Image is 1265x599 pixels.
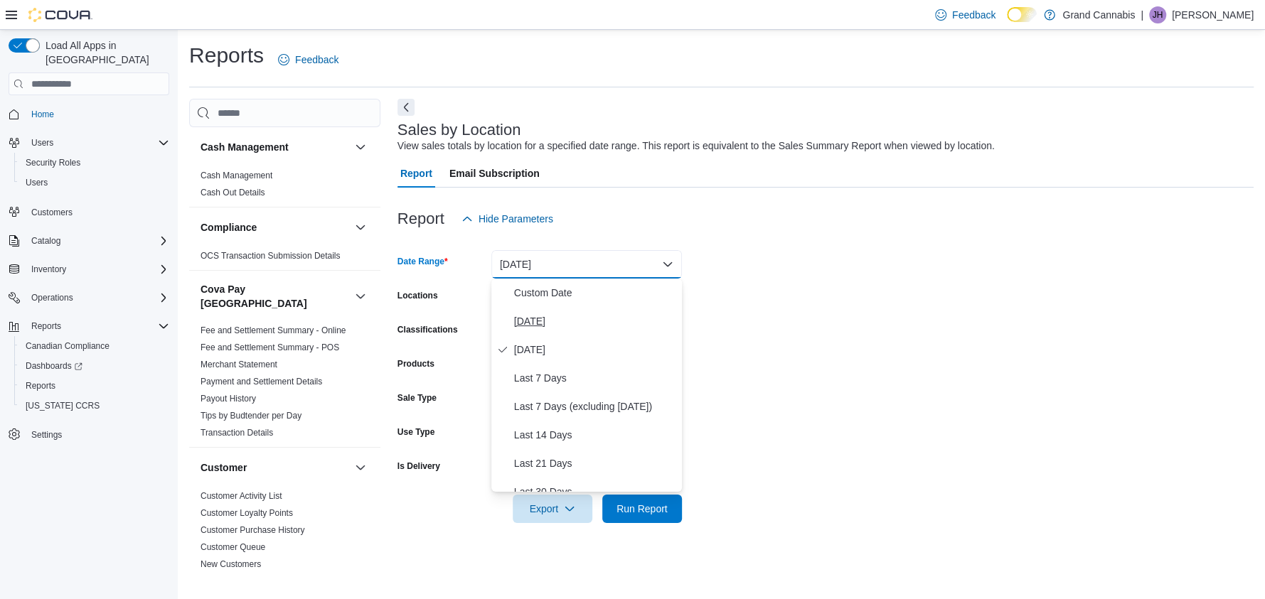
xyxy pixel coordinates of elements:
label: Date Range [397,256,448,267]
span: Last 7 Days (excluding [DATE]) [514,398,676,415]
div: Cash Management [189,167,380,207]
button: Customers [3,201,175,222]
span: Reports [31,320,61,332]
span: Cash Management [201,170,272,181]
button: Users [3,133,175,153]
a: Dashboards [14,356,175,376]
span: Home [26,105,169,123]
span: JH [1153,6,1163,23]
a: Fee and Settlement Summary - POS [201,342,339,352]
span: Last 14 Days [514,426,676,443]
label: Locations [397,290,438,301]
button: Customer [352,459,369,476]
a: Feedback [929,1,1001,29]
span: Last 21 Days [514,455,676,472]
button: Customer [201,460,349,475]
label: Is Delivery [397,460,440,472]
span: Reports [26,318,169,335]
a: Transaction Details [201,428,273,438]
span: Cash Out Details [201,187,265,198]
span: Users [26,134,169,151]
span: Reports [20,377,169,394]
a: Security Roles [20,154,86,171]
button: Settings [3,424,175,445]
p: Grand Cannabis [1062,6,1135,23]
span: Customer Purchase History [201,524,305,536]
span: Last 30 Days [514,483,676,500]
span: Customer Queue [201,541,265,553]
span: Customers [31,207,73,218]
a: [US_STATE] CCRS [20,397,105,414]
a: Dashboards [20,357,88,374]
a: Customers [26,204,78,221]
h3: Sales by Location [397,122,521,139]
span: Security Roles [20,154,169,171]
a: Canadian Compliance [20,338,115,355]
img: Cova [28,8,92,22]
span: Catalog [31,235,60,247]
span: Home [31,109,54,120]
span: Users [26,177,48,188]
button: Cash Management [352,139,369,156]
label: Classifications [397,324,458,335]
span: Email Subscription [449,159,540,188]
input: Dark Mode [1007,7,1037,22]
span: Merchant Statement [201,359,277,370]
a: Feedback [272,45,344,74]
a: Payment and Settlement Details [201,377,322,387]
h3: Cash Management [201,140,289,154]
div: Cova Pay [GEOGRAPHIC_DATA] [189,322,380,447]
h3: Customer [201,460,247,475]
span: Operations [31,292,73,303]
button: Cova Pay [GEOGRAPHIC_DATA] [201,282,349,311]
a: Customer Activity List [201,491,282,501]
label: Use Type [397,426,434,438]
h1: Reports [189,41,264,70]
a: OCS Transaction Submission Details [201,251,341,261]
span: [US_STATE] CCRS [26,400,100,411]
p: | [1141,6,1143,23]
span: Feedback [295,53,338,67]
span: Customer Activity List [201,490,282,502]
a: Settings [26,426,68,443]
a: Merchant Statement [201,360,277,369]
span: Security Roles [26,157,80,168]
a: Customer Purchase History [201,525,305,535]
h3: Report [397,210,444,227]
span: Fee and Settlement Summary - POS [201,342,339,353]
button: Inventory [3,259,175,279]
span: OCS Transaction Submission Details [201,250,341,261]
a: New Customers [201,559,261,569]
span: Hide Parameters [479,212,553,226]
button: Inventory [26,261,72,278]
button: Security Roles [14,153,175,173]
button: Run Report [602,495,682,523]
a: Fee and Settlement Summary - Online [201,325,346,335]
a: Customer Queue [201,542,265,552]
button: Compliance [352,219,369,236]
div: Compliance [189,247,380,270]
span: Canadian Compliance [20,338,169,355]
span: Customer Loyalty Points [201,507,293,519]
button: Hide Parameters [456,205,559,233]
h3: Compliance [201,220,257,234]
label: Products [397,358,434,369]
a: Reports [20,377,61,394]
span: [DATE] [514,313,676,330]
button: Cova Pay [GEOGRAPHIC_DATA] [352,288,369,305]
button: Canadian Compliance [14,336,175,356]
span: Canadian Compliance [26,340,110,352]
button: [DATE] [491,250,682,279]
button: Reports [3,316,175,336]
button: Users [26,134,59,151]
a: Tips by Budtender per Day [201,411,301,421]
button: Compliance [201,220,349,234]
a: Home [26,106,60,123]
button: Catalog [26,232,66,249]
span: Settings [26,426,169,443]
span: New Customers [201,558,261,570]
div: Select listbox [491,279,682,492]
button: Catalog [3,231,175,251]
span: Payout History [201,393,256,404]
